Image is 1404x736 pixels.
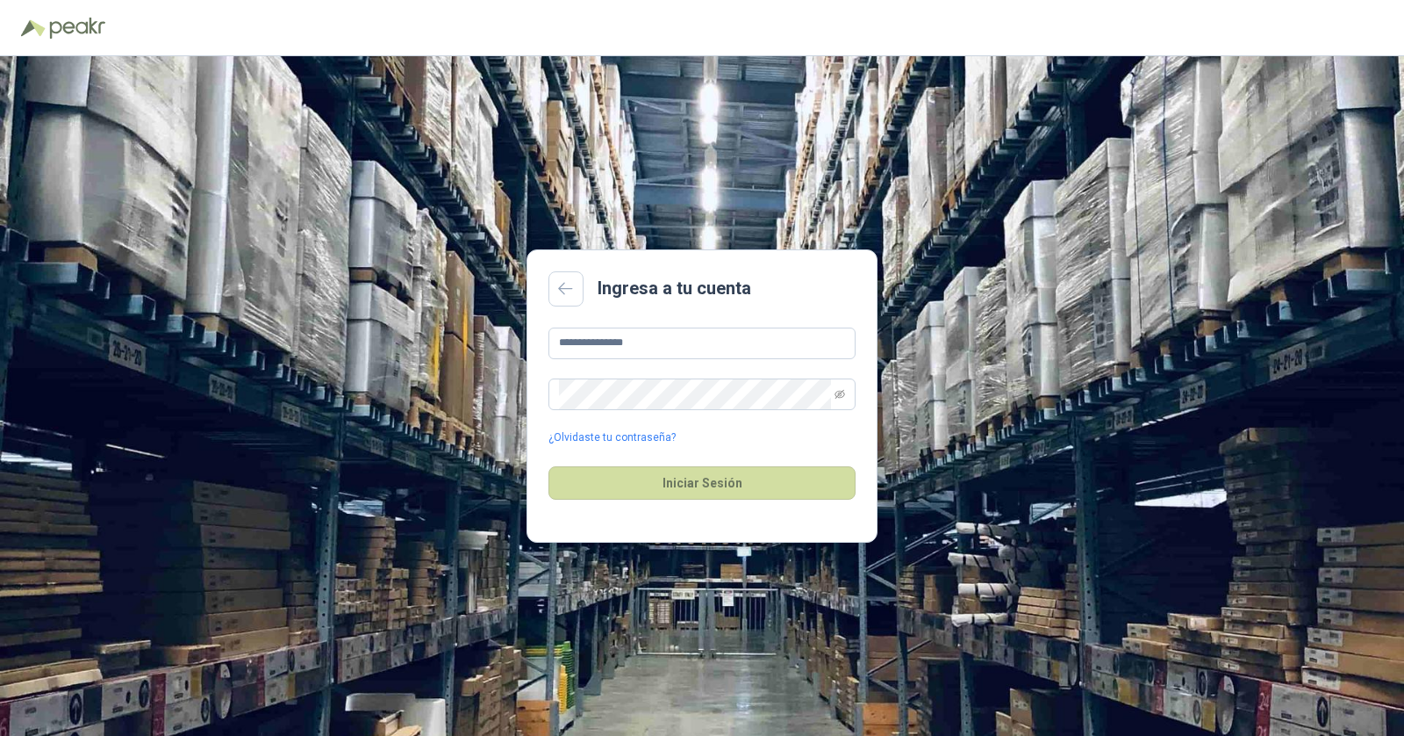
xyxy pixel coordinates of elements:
[835,389,845,400] span: eye-invisible
[598,275,751,302] h2: Ingresa a tu cuenta
[548,466,856,500] button: Iniciar Sesión
[548,429,676,446] a: ¿Olvidaste tu contraseña?
[49,18,105,39] img: Peakr
[21,19,46,37] img: Logo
